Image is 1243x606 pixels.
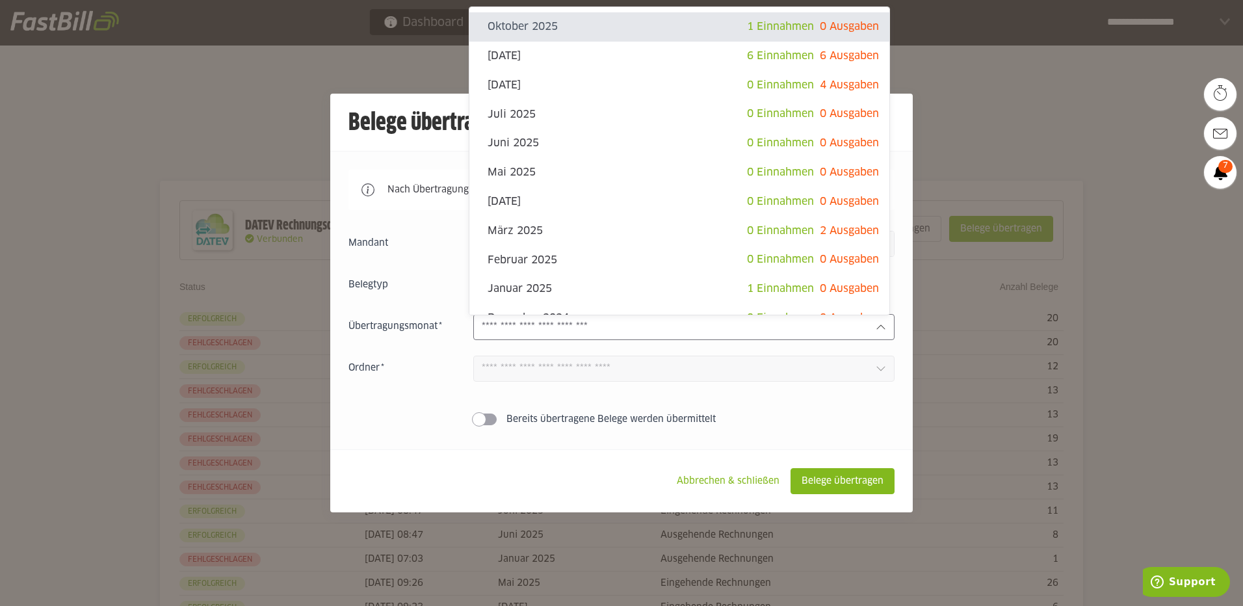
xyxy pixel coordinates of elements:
sl-button: Belege übertragen [791,468,895,494]
sl-option: Januar 2025 [469,274,889,304]
span: 0 Ausgaben [820,21,879,32]
span: 0 Ausgaben [820,196,879,207]
span: 0 Ausgaben [820,254,879,265]
sl-option: [DATE] [469,71,889,100]
sl-option: Mai 2025 [469,158,889,187]
span: 6 Einnahmen [747,51,814,61]
sl-switch: Bereits übertragene Belege werden übermittelt [348,413,895,426]
span: 1 Einnahmen [747,283,814,294]
sl-option: [DATE] [469,42,889,71]
sl-option: Dezember 2024 [469,304,889,333]
span: 0 Einnahmen [747,138,814,148]
span: 0 Einnahmen [747,80,814,90]
span: 0 Ausgaben [820,109,879,119]
span: 0 Einnahmen [747,196,814,207]
sl-button: Abbrechen & schließen [666,468,791,494]
span: 0 Ausgaben [820,138,879,148]
sl-option: Februar 2025 [469,245,889,274]
sl-option: [DATE] [469,187,889,217]
span: 0 Einnahmen [747,167,814,178]
iframe: Öffnet ein Widget, in dem Sie weitere Informationen finden [1143,567,1230,599]
sl-option: Juli 2025 [469,99,889,129]
span: 0 Ausgaben [820,283,879,294]
span: 7 [1218,160,1233,173]
sl-option: Oktober 2025 [469,12,889,42]
span: 0 Einnahmen [747,109,814,119]
span: 4 Ausgaben [820,80,879,90]
span: 0 Ausgaben [820,313,879,323]
span: 0 Einnahmen [747,254,814,265]
span: 0 Ausgaben [820,167,879,178]
span: 6 Ausgaben [820,51,879,61]
sl-option: März 2025 [469,217,889,246]
span: 2 Ausgaben [820,226,879,236]
span: 1 Einnahmen [747,21,814,32]
span: 0 Einnahmen [747,313,814,323]
a: 7 [1204,156,1236,189]
sl-option: Juni 2025 [469,129,889,158]
span: 0 Einnahmen [747,226,814,236]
